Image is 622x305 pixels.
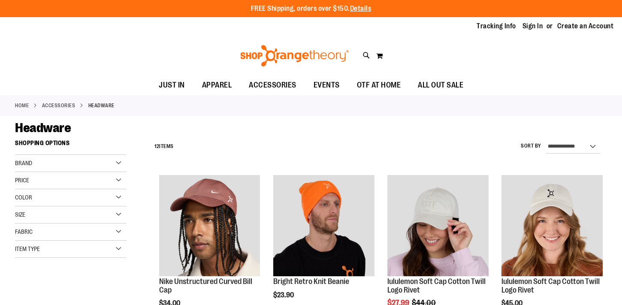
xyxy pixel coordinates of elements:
span: Size [15,211,25,218]
a: OTF lululemon Soft Cap Cotton Twill Logo Rivet Khaki [387,175,489,278]
a: Main view of 2024 Convention lululemon Soft Cap Cotton Twill Logo Rivet [501,175,603,278]
span: Headware [15,121,71,135]
img: Nike Unstructured Curved Bill Cap [159,175,260,276]
a: Tracking Info [477,21,516,31]
a: ACCESSORIES [42,102,75,109]
h2: Items [154,140,174,153]
span: EVENTS [314,75,340,95]
img: Bright Retro Knit Beanie [273,175,374,276]
a: Bright Retro Knit Beanie [273,175,374,278]
strong: Shopping Options [15,136,127,155]
img: OTF lululemon Soft Cap Cotton Twill Logo Rivet Khaki [387,175,489,276]
a: lululemon Soft Cap Cotton Twill Logo Rivet [387,277,486,294]
p: FREE Shipping, orders over $150. [251,4,371,14]
strong: Headware [88,102,115,109]
span: Color [15,194,32,201]
span: OTF AT HOME [357,75,401,95]
span: ACCESSORIES [249,75,296,95]
a: Home [15,102,29,109]
span: ALL OUT SALE [418,75,463,95]
img: Shop Orangetheory [239,45,350,66]
a: Create an Account [557,21,614,31]
span: Fabric [15,228,33,235]
span: JUST IN [159,75,185,95]
span: $23.90 [273,291,295,299]
a: Nike Unstructured Curved Bill Cap [159,175,260,278]
a: lululemon Soft Cap Cotton Twill Logo Rivet [501,277,600,294]
span: 12 [154,143,159,149]
a: Bright Retro Knit Beanie [273,277,349,286]
a: Details [350,5,371,12]
span: Price [15,177,29,184]
a: Nike Unstructured Curved Bill Cap [159,277,252,294]
span: APPAREL [202,75,232,95]
span: Brand [15,160,32,166]
img: Main view of 2024 Convention lululemon Soft Cap Cotton Twill Logo Rivet [501,175,603,276]
label: Sort By [521,142,541,150]
span: Item Type [15,245,40,252]
a: Sign In [522,21,543,31]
